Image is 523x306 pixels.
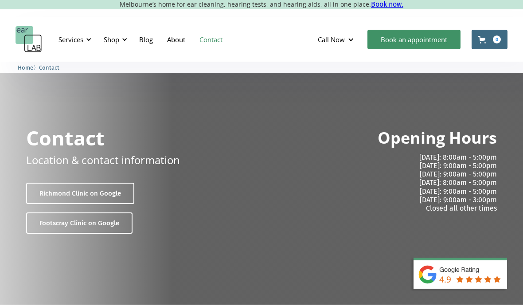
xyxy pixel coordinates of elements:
a: Book an appointment [367,30,461,49]
h2: Opening Hours [378,128,497,149]
a: Contact [39,63,59,71]
a: About [160,27,192,52]
li: 〉 [18,63,39,72]
a: Open cart [472,30,507,49]
div: Call Now [311,26,363,53]
div: Call Now [318,35,345,44]
div: Services [53,26,94,53]
div: Shop [104,35,119,44]
div: 0 [493,35,501,43]
a: Blog [132,27,160,52]
a: Home [18,63,33,71]
div: Services [59,35,83,44]
p: [DATE]: 8:00am - 5:00pm [DATE]: 9:00am - 5:00pm [DATE]: 9:00am - 5:00pm [DATE]: 8:00am - 5:00pm [... [268,153,497,212]
a: Contact [192,27,230,52]
a: home [16,26,42,53]
a: Richmond Clinic on Google [26,183,134,204]
span: Home [18,64,33,71]
div: Shop [98,26,130,53]
span: Contact [39,64,59,71]
p: Location & contact information [26,152,180,168]
a: Footscray Clinic on Google [26,212,133,234]
h1: Contact [26,128,105,148]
